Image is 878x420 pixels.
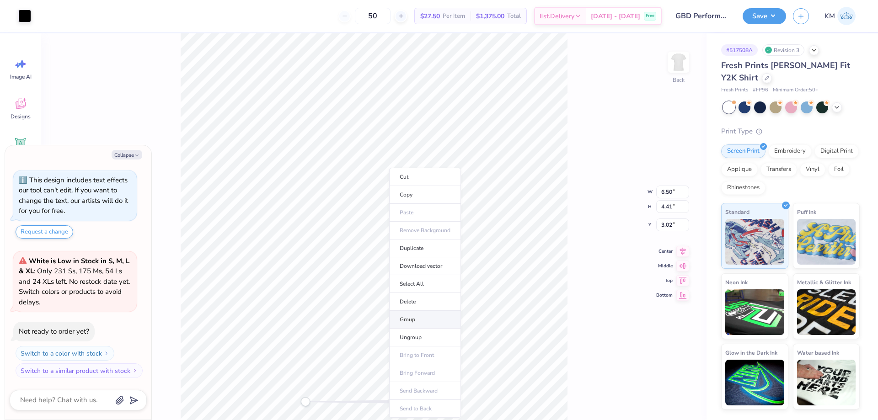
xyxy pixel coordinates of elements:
[656,262,673,270] span: Middle
[828,163,850,176] div: Foil
[673,76,685,84] div: Back
[389,186,461,204] li: Copy
[797,360,856,405] img: Water based Ink
[656,248,673,255] span: Center
[11,113,31,120] span: Designs
[355,8,391,24] input: – –
[721,181,766,195] div: Rhinestones
[19,175,128,216] div: This design includes text effects our tool can't edit. If you want to change the text, our artist...
[104,351,109,356] img: Switch to a color with stock
[797,219,856,265] img: Puff Ink
[389,239,461,257] li: Duplicate
[112,150,142,159] button: Collapse
[389,257,461,275] li: Download vector
[762,44,804,56] div: Revision 3
[824,11,835,21] span: KM
[797,289,856,335] img: Metallic & Glitter Ink
[10,73,32,80] span: Image AI
[725,289,784,335] img: Neon Ink
[797,348,839,357] span: Water based Ink
[669,7,736,25] input: Untitled Design
[837,7,856,25] img: Karl Michael Narciza
[420,11,440,21] span: $27.50
[389,311,461,329] li: Group
[656,292,673,299] span: Bottom
[721,44,758,56] div: # 517508A
[797,277,851,287] span: Metallic & Glitter Ink
[725,277,748,287] span: Neon Ink
[389,275,461,293] li: Select All
[820,7,860,25] a: KM
[389,329,461,346] li: Ungroup
[725,219,784,265] img: Standard
[721,86,748,94] span: Fresh Prints
[721,144,766,158] div: Screen Print
[507,11,521,21] span: Total
[19,327,89,336] div: Not ready to order yet?
[753,86,768,94] span: # FP96
[721,60,850,83] span: Fresh Prints [PERSON_NAME] Fit Y2K Shirt
[725,348,777,357] span: Glow in the Dark Ink
[721,163,758,176] div: Applique
[743,8,786,24] button: Save
[389,293,461,311] li: Delete
[725,360,784,405] img: Glow in the Dark Ink
[19,256,130,307] span: : Only 231 Ss, 175 Ms, 54 Ls and 24 XLs left. No restock date yet. Switch colors or products to a...
[646,13,654,19] span: Free
[16,225,73,239] button: Request a change
[591,11,640,21] span: [DATE] - [DATE]
[797,207,816,217] span: Puff Ink
[476,11,504,21] span: $1,375.00
[656,277,673,284] span: Top
[443,11,465,21] span: Per Item
[389,168,461,186] li: Cut
[725,207,750,217] span: Standard
[773,86,819,94] span: Minimum Order: 50 +
[669,53,688,71] img: Back
[132,368,138,373] img: Switch to a similar product with stock
[721,126,860,137] div: Print Type
[760,163,797,176] div: Transfers
[301,397,310,406] div: Accessibility label
[540,11,574,21] span: Est. Delivery
[768,144,812,158] div: Embroidery
[814,144,859,158] div: Digital Print
[16,346,114,361] button: Switch to a color with stock
[800,163,825,176] div: Vinyl
[16,363,143,378] button: Switch to a similar product with stock
[19,256,129,276] strong: White is Low in Stock in S, M, L & XL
